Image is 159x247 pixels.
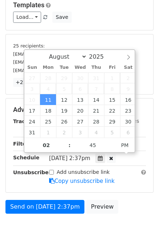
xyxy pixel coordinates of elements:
strong: Tracking [13,118,37,124]
span: Sun [24,65,40,70]
strong: Filters [13,141,32,147]
span: August 17, 2025 [24,105,40,116]
small: [EMAIL_ADDRESS][DOMAIN_NAME] [13,68,94,73]
span: Click to toggle [115,138,135,152]
span: Thu [88,65,104,70]
span: [DATE] 2:37pm [49,155,90,162]
span: : [68,138,71,152]
span: July 31, 2025 [88,72,104,83]
span: August 9, 2025 [120,83,136,94]
span: August 27, 2025 [72,116,88,127]
span: Tue [56,65,72,70]
input: Minute [71,138,115,152]
span: August 3, 2025 [24,83,40,94]
span: September 1, 2025 [40,127,56,138]
h5: Advanced [13,106,146,114]
span: August 18, 2025 [40,105,56,116]
span: August 4, 2025 [40,83,56,94]
strong: Unsubscribe [13,169,49,175]
span: Wed [72,65,88,70]
iframe: Chat Widget [123,212,159,247]
button: Save [52,12,71,23]
span: August 29, 2025 [104,116,120,127]
span: August 16, 2025 [120,94,136,105]
span: August 13, 2025 [72,94,88,105]
label: Add unsubscribe link [57,168,110,176]
span: August 8, 2025 [104,83,120,94]
span: July 28, 2025 [40,72,56,83]
input: Hour [24,138,69,152]
span: July 29, 2025 [56,72,72,83]
span: August 14, 2025 [88,94,104,105]
span: August 21, 2025 [88,105,104,116]
span: August 19, 2025 [56,105,72,116]
span: Sat [120,65,136,70]
span: August 20, 2025 [72,105,88,116]
span: September 4, 2025 [88,127,104,138]
span: August 11, 2025 [40,94,56,105]
span: August 1, 2025 [104,72,120,83]
span: August 23, 2025 [120,105,136,116]
span: August 7, 2025 [88,83,104,94]
span: September 2, 2025 [56,127,72,138]
span: Fri [104,65,120,70]
span: August 31, 2025 [24,127,40,138]
span: August 2, 2025 [120,72,136,83]
a: Copy unsubscribe link [49,178,115,184]
span: August 30, 2025 [120,116,136,127]
span: July 27, 2025 [24,72,40,83]
span: August 28, 2025 [88,116,104,127]
span: August 26, 2025 [56,116,72,127]
span: August 6, 2025 [72,83,88,94]
span: July 30, 2025 [72,72,88,83]
span: September 6, 2025 [120,127,136,138]
a: Templates [13,1,44,9]
span: September 5, 2025 [104,127,120,138]
span: August 12, 2025 [56,94,72,105]
span: August 15, 2025 [104,94,120,105]
span: August 25, 2025 [40,116,56,127]
a: +22 more [13,78,44,87]
strong: Schedule [13,155,39,160]
span: August 24, 2025 [24,116,40,127]
small: [EMAIL_ADDRESS][DOMAIN_NAME] [13,51,94,57]
a: Load... [13,12,41,23]
small: 25 recipients: [13,43,45,49]
span: September 3, 2025 [72,127,88,138]
small: [EMAIL_ADDRESS][DOMAIN_NAME] [13,59,94,65]
span: August 5, 2025 [56,83,72,94]
span: August 10, 2025 [24,94,40,105]
span: August 22, 2025 [104,105,120,116]
a: Preview [86,200,118,214]
input: Year [87,53,113,60]
span: Mon [40,65,56,70]
a: Send on [DATE] 2:37pm [5,200,84,214]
